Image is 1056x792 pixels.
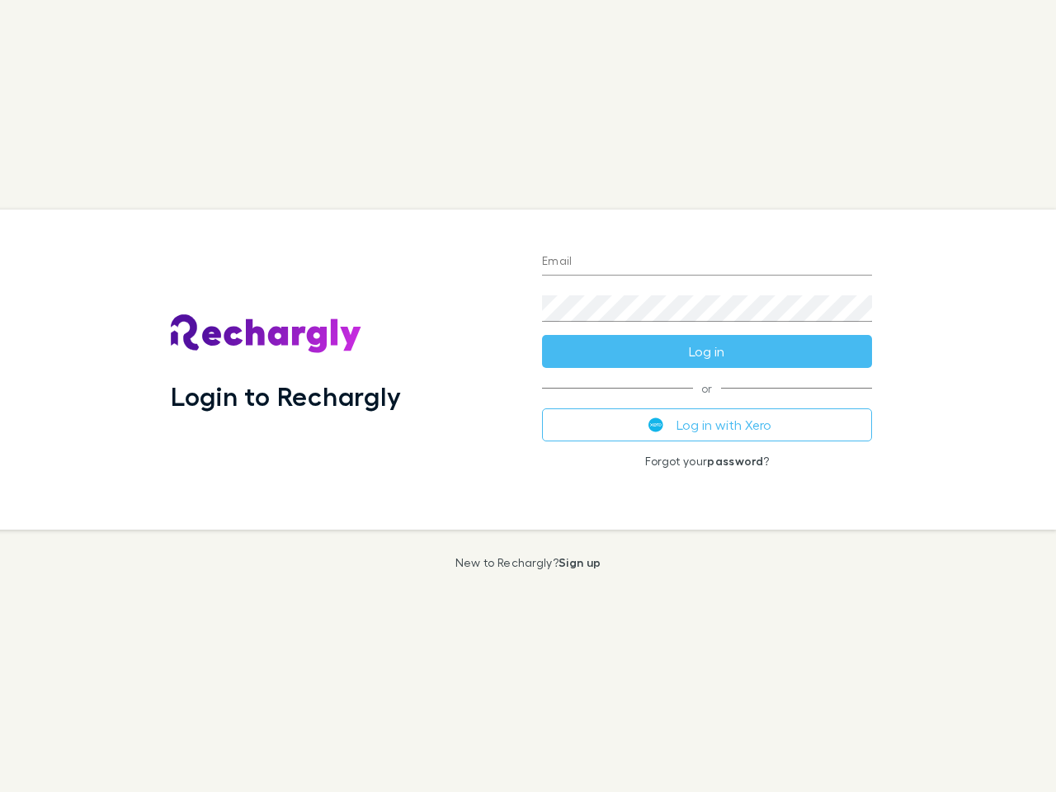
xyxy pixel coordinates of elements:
img: Rechargly's Logo [171,314,362,354]
img: Xero's logo [648,417,663,432]
p: New to Rechargly? [455,556,601,569]
a: password [707,454,763,468]
h1: Login to Rechargly [171,380,401,412]
button: Log in [542,335,872,368]
a: Sign up [559,555,601,569]
button: Log in with Xero [542,408,872,441]
p: Forgot your ? [542,455,872,468]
